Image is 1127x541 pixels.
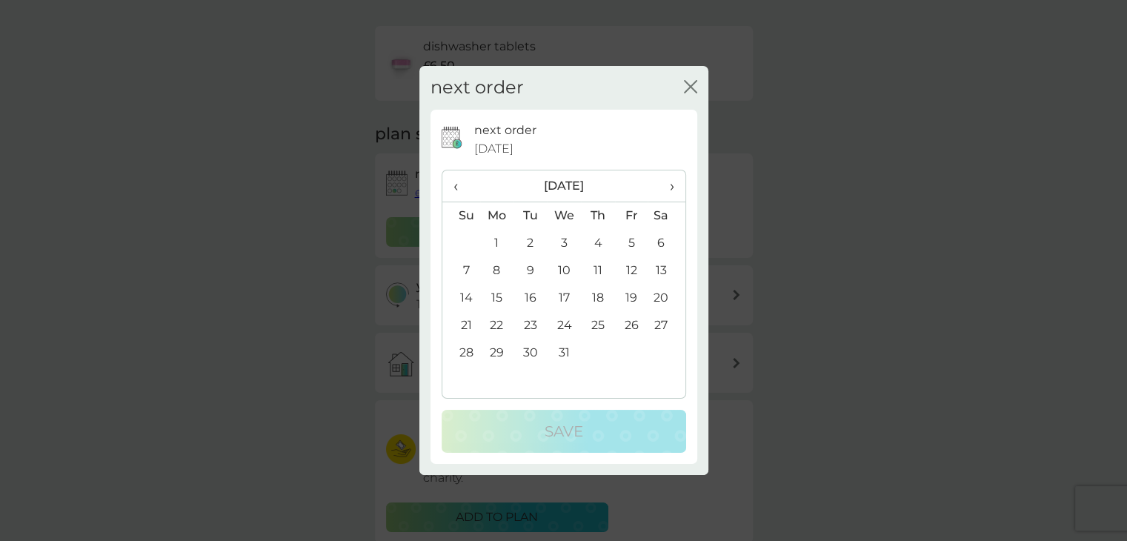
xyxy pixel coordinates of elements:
button: Save [442,410,686,453]
td: 31 [547,339,581,367]
td: 1 [480,230,514,257]
th: Fr [615,202,648,230]
td: 3 [547,230,581,257]
td: 29 [480,339,514,367]
td: 12 [615,257,648,285]
td: 26 [615,312,648,339]
td: 17 [547,285,581,312]
td: 27 [648,312,685,339]
span: › [659,170,674,202]
td: 21 [442,312,480,339]
h2: next order [430,77,524,99]
td: 22 [480,312,514,339]
td: 6 [648,230,685,257]
th: Mo [480,202,514,230]
th: [DATE] [480,170,648,202]
td: 14 [442,285,480,312]
td: 2 [513,230,547,257]
th: Sa [648,202,685,230]
td: 16 [513,285,547,312]
span: ‹ [453,170,469,202]
button: close [684,80,697,96]
td: 23 [513,312,547,339]
th: Th [581,202,614,230]
td: 18 [581,285,614,312]
td: 24 [547,312,581,339]
p: Save [545,419,583,443]
th: Tu [513,202,547,230]
th: We [547,202,581,230]
td: 10 [547,257,581,285]
td: 28 [442,339,480,367]
p: next order [474,121,536,140]
td: 9 [513,257,547,285]
td: 8 [480,257,514,285]
td: 19 [615,285,648,312]
td: 11 [581,257,614,285]
td: 4 [581,230,614,257]
th: Su [442,202,480,230]
td: 15 [480,285,514,312]
td: 25 [581,312,614,339]
span: [DATE] [474,139,513,159]
td: 20 [648,285,685,312]
td: 30 [513,339,547,367]
td: 7 [442,257,480,285]
td: 5 [615,230,648,257]
td: 13 [648,257,685,285]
